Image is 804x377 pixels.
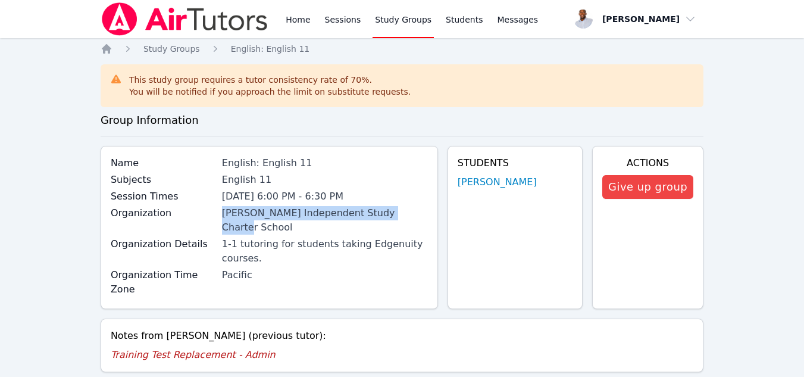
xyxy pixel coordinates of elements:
[111,348,693,362] p: Training Test Replacement - Admin
[111,268,215,297] label: Organization Time Zone
[101,2,269,36] img: Air Tutors
[111,189,215,204] label: Session Times
[222,206,428,235] div: [PERSON_NAME] Independent Study Charter School
[111,206,215,220] label: Organization
[111,329,693,343] div: Notes from [PERSON_NAME] (previous tutor):
[458,156,573,170] h4: Students
[111,156,215,170] label: Name
[458,175,537,189] a: [PERSON_NAME]
[222,173,428,187] div: English 11
[231,43,310,55] a: English: English 11
[222,268,428,282] div: Pacific
[602,156,693,170] h4: Actions
[129,86,411,98] div: You will be notified if you approach the limit on substitute requests.
[111,237,215,251] label: Organization Details
[101,43,703,55] nav: Breadcrumb
[129,74,411,98] div: This study group requires a tutor consistency rate of 70 %.
[222,189,428,204] li: [DATE] 6:00 PM - 6:30 PM
[143,43,200,55] a: Study Groups
[231,44,310,54] span: English: English 11
[222,156,428,170] div: English: English 11
[143,44,200,54] span: Study Groups
[602,175,693,199] button: Give up group
[111,173,215,187] label: Subjects
[222,237,428,266] div: 1-1 tutoring for students taking Edgenuity courses.
[101,112,703,129] h3: Group Information
[498,14,539,26] span: Messages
